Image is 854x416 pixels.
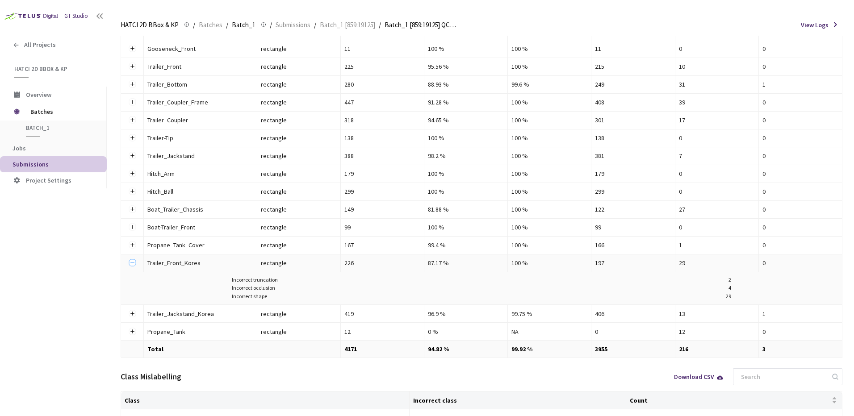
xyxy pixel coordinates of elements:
span: Submissions [276,20,310,30]
div: 381 [595,151,671,161]
div: 87.17 % [428,258,504,268]
div: 94.65 % [428,115,504,125]
div: rectangle [261,240,337,250]
button: Expand row [129,45,136,52]
div: 1 [762,309,838,319]
button: Expand row [129,63,136,70]
div: 100 % [428,187,504,196]
div: 99 [344,222,420,232]
div: rectangle [261,169,337,179]
div: GT Studio [64,12,88,21]
div: rectangle [261,151,337,161]
div: 406 [595,309,671,319]
div: Class Mislabelling [121,371,181,383]
div: 31 [679,79,755,89]
span: Batch_1 [859:19125] [320,20,375,30]
div: rectangle [261,327,337,337]
div: 299 [344,187,420,196]
td: 3955 [591,341,675,358]
div: 27 [679,204,755,214]
div: 12 [679,327,755,337]
div: rectangle [261,258,337,268]
div: rectangle [261,115,337,125]
div: 0 [762,62,838,71]
div: 0 [762,151,838,161]
span: Submissions [13,160,49,168]
span: Batches [199,20,222,30]
a: Batch_1 [859:19125] [318,20,377,29]
div: 7 [679,151,755,161]
div: 249 [595,79,671,89]
div: 0 [762,133,838,143]
span: Jobs [13,144,26,152]
div: 99.75 % [511,309,587,319]
div: 100 % [428,44,504,54]
button: Expand row [129,116,136,124]
div: 81.88 % [428,204,504,214]
div: 100 % [511,169,587,179]
div: 226 [344,258,420,268]
div: 10 [679,62,755,71]
button: Expand row [129,310,136,317]
div: 96.9 % [428,309,504,319]
div: Trailer_Front [147,62,246,71]
span: All Projects [24,41,56,49]
div: 100 % [511,222,587,232]
div: Hitch_Ball [147,187,246,196]
div: 138 [595,133,671,143]
div: Incorrect truncation [232,276,278,284]
div: 11 [595,44,671,54]
div: 388 [344,151,420,161]
div: 215 [595,62,671,71]
button: Expand row [129,224,136,231]
span: Batch_1 [232,20,255,30]
div: Incorrect shape [232,292,267,301]
div: 0 [762,327,838,337]
span: View Logs [801,21,829,29]
div: Trailer-Tip [147,133,246,143]
div: 100 % [511,204,587,214]
span: HATCI 2D BBox & KP [121,20,179,30]
div: Boat_Trailer_Chassis [147,204,246,214]
div: 419 [344,309,420,319]
div: 408 [595,97,671,107]
span: Batches [30,103,92,121]
td: 3 [759,341,842,358]
div: 225 [344,62,420,71]
div: 100 % [511,258,587,268]
td: Total [144,341,257,358]
div: rectangle [261,309,337,319]
div: 122 [595,204,671,214]
div: 100 % [511,115,587,125]
a: Class [125,397,140,404]
div: 301 [595,115,671,125]
div: 0 [595,327,671,337]
div: Hitch_Arm [147,169,246,179]
div: 299 [595,187,671,196]
div: 0 [679,44,755,54]
li: / [226,20,228,30]
div: 100 % [428,169,504,179]
div: 39 [679,97,755,107]
div: 138 [344,133,420,143]
div: 318 [344,115,420,125]
td: 216 [675,341,759,358]
div: 0 [762,169,838,179]
button: Expand row [129,241,136,249]
span: Project Settings [26,176,71,184]
input: Search [736,369,831,385]
div: 0 [762,240,838,250]
div: 95.56 % [428,62,504,71]
div: Boat-Trailer_Front [147,222,246,232]
li: / [314,20,316,30]
div: Propane_Tank_Cover [147,240,246,250]
div: 1 [762,79,838,89]
div: rectangle [261,133,337,143]
div: Incorrect occlusion [232,284,275,292]
div: 447 [344,97,420,107]
div: Download CSV [674,374,724,380]
li: / [270,20,272,30]
td: 94.82 % [424,341,508,358]
div: 100 % [511,187,587,196]
div: Propane_Tank [147,327,246,337]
